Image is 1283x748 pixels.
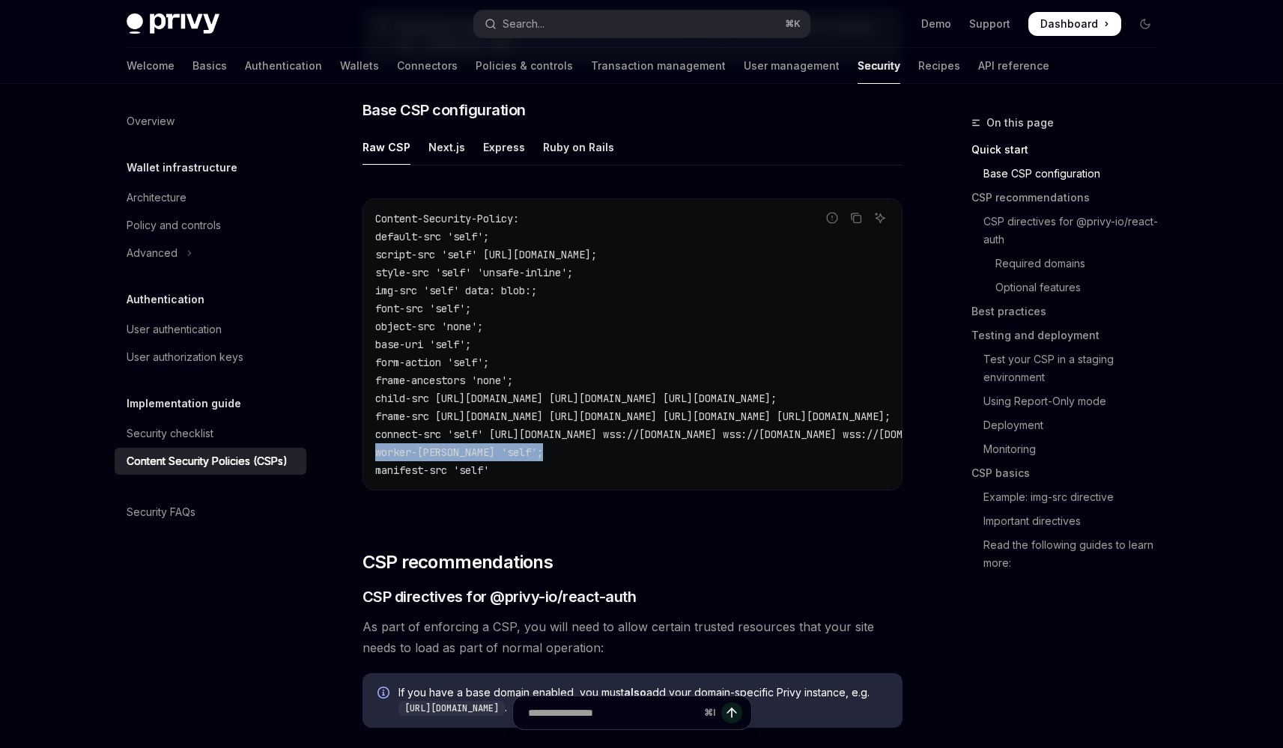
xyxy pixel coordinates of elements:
[971,323,1169,347] a: Testing and deployment
[115,212,306,239] a: Policy and controls
[971,413,1169,437] a: Deployment
[822,208,842,228] button: Report incorrect code
[744,48,840,84] a: User management
[363,550,553,574] span: CSP recommendations
[969,16,1010,31] a: Support
[971,347,1169,389] a: Test your CSP in a staging environment
[971,210,1169,252] a: CSP directives for @privy-io/react-auth
[971,252,1169,276] a: Required domains
[978,48,1049,84] a: API reference
[192,48,227,84] a: Basics
[127,189,186,207] div: Architecture
[476,48,573,84] a: Policies & controls
[398,685,888,716] span: If you have a base domain enabled, you must add your domain-specific Privy instance, e.g. .
[127,244,178,262] div: Advanced
[428,130,465,165] div: Next.js
[971,389,1169,413] a: Using Report-Only mode
[127,13,219,34] img: dark logo
[127,395,241,413] h5: Implementation guide
[127,159,237,177] h5: Wallet infrastructure
[591,48,726,84] a: Transaction management
[474,10,810,37] button: Open search
[1028,12,1121,36] a: Dashboard
[375,338,471,351] span: base-uri 'self';
[870,208,890,228] button: Ask AI
[721,702,742,723] button: Send message
[115,448,306,475] a: Content Security Policies (CSPs)
[127,320,222,338] div: User authentication
[127,216,221,234] div: Policy and controls
[127,291,204,308] h5: Authentication
[971,437,1169,461] a: Monitoring
[858,48,900,84] a: Security
[375,428,1220,441] span: connect-src 'self' [URL][DOMAIN_NAME] wss://[DOMAIN_NAME] wss://[DOMAIN_NAME] wss://[DOMAIN_NAME]...
[971,162,1169,186] a: Base CSP configuration
[971,509,1169,533] a: Important directives
[375,410,891,423] span: frame-src [URL][DOMAIN_NAME] [URL][DOMAIN_NAME] [URL][DOMAIN_NAME] [URL][DOMAIN_NAME];
[971,461,1169,485] a: CSP basics
[115,420,306,447] a: Security checklist
[971,276,1169,299] a: Optional features
[375,266,573,279] span: style-src 'self' 'unsafe-inline';
[363,100,526,121] span: Base CSP configuration
[363,130,410,165] div: Raw CSP
[971,299,1169,323] a: Best practices
[1040,16,1098,31] span: Dashboard
[624,686,646,699] strong: also
[971,186,1169,210] a: CSP recommendations
[918,48,960,84] a: Recipes
[375,302,471,315] span: font-src 'self';
[375,463,489,477] span: manifest-src 'self'
[115,344,306,371] a: User authorization keys
[483,130,525,165] div: Express
[375,374,513,387] span: frame-ancestors 'none';
[785,18,801,30] span: ⌘ K
[363,586,637,607] span: CSP directives for @privy-io/react-auth
[375,248,597,261] span: script-src 'self' [URL][DOMAIN_NAME];
[846,208,866,228] button: Copy the contents from the code block
[375,284,537,297] span: img-src 'self' data: blob:;
[375,356,489,369] span: form-action 'self';
[127,425,213,443] div: Security checklist
[375,320,483,333] span: object-src 'none';
[375,230,489,243] span: default-src 'self';
[377,687,392,702] svg: Info
[375,446,543,459] span: worker-[PERSON_NAME] 'self';
[971,485,1169,509] a: Example: img-src directive
[1133,12,1157,36] button: Toggle dark mode
[543,130,614,165] div: Ruby on Rails
[986,114,1054,132] span: On this page
[115,184,306,211] a: Architecture
[127,503,195,521] div: Security FAQs
[115,316,306,343] a: User authentication
[397,48,458,84] a: Connectors
[363,616,903,658] span: As part of enforcing a CSP, you will need to allow certain trusted resources that your site needs...
[921,16,951,31] a: Demo
[528,696,698,729] input: Ask a question...
[503,15,545,33] div: Search...
[127,452,288,470] div: Content Security Policies (CSPs)
[115,240,306,267] button: Toggle Advanced section
[971,533,1169,575] a: Read the following guides to learn more:
[340,48,379,84] a: Wallets
[127,48,175,84] a: Welcome
[375,392,777,405] span: child-src [URL][DOMAIN_NAME] [URL][DOMAIN_NAME] [URL][DOMAIN_NAME];
[115,108,306,135] a: Overview
[245,48,322,84] a: Authentication
[127,112,175,130] div: Overview
[127,348,243,366] div: User authorization keys
[375,212,519,225] span: Content-Security-Policy:
[115,499,306,526] a: Security FAQs
[971,138,1169,162] a: Quick start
